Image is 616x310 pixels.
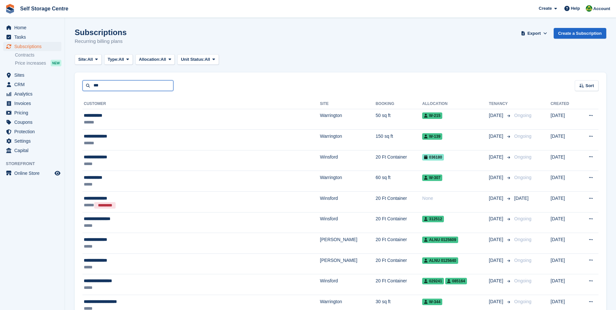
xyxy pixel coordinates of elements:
[551,109,578,130] td: [DATE]
[320,171,375,192] td: Warrington
[551,130,578,150] td: [DATE]
[14,80,53,89] span: CRM
[14,169,53,178] span: Online Store
[376,233,422,254] td: 20 Ft Container
[320,130,375,150] td: Warrington
[14,89,53,98] span: Analytics
[320,192,375,213] td: Winsford
[205,56,210,63] span: All
[3,23,61,32] a: menu
[87,56,93,63] span: All
[376,171,422,192] td: 60 sq ft
[489,133,505,140] span: [DATE]
[139,56,161,63] span: Allocation:
[320,233,375,254] td: [PERSON_NAME]
[422,216,444,222] span: 312512
[489,174,505,181] span: [DATE]
[527,30,541,37] span: Export
[514,258,532,263] span: Ongoing
[177,54,219,65] button: Unit Status: All
[514,154,532,160] span: Ongoing
[514,113,532,118] span: Ongoing
[551,150,578,171] td: [DATE]
[376,99,422,109] th: Booking
[18,3,71,14] a: Self Storage Centre
[14,118,53,127] span: Coupons
[489,257,505,264] span: [DATE]
[593,6,610,12] span: Account
[376,109,422,130] td: 50 sq ft
[376,274,422,295] td: 20 Ft Container
[161,56,166,63] span: All
[489,112,505,119] span: [DATE]
[586,5,592,12] img: Diane Williams
[571,5,580,12] span: Help
[514,216,532,221] span: Ongoing
[422,195,489,202] div: None
[422,237,458,243] span: ALNU 0125609
[78,56,87,63] span: Site:
[489,298,505,305] span: [DATE]
[14,146,53,155] span: Capital
[489,99,512,109] th: Tenancy
[376,192,422,213] td: 20 Ft Container
[108,56,119,63] span: Type:
[551,274,578,295] td: [DATE]
[514,134,532,139] span: Ongoing
[320,150,375,171] td: Winsford
[14,99,53,108] span: Invoices
[320,99,375,109] th: Site
[422,133,442,140] span: W-139
[489,195,505,202] span: [DATE]
[14,108,53,117] span: Pricing
[551,99,578,109] th: Created
[551,233,578,254] td: [DATE]
[3,42,61,51] a: menu
[320,109,375,130] td: Warrington
[3,80,61,89] a: menu
[14,23,53,32] span: Home
[82,99,320,109] th: Customer
[3,71,61,80] a: menu
[75,28,127,37] h1: Subscriptions
[181,56,205,63] span: Unit Status:
[554,28,606,39] a: Create a Subscription
[422,278,444,284] span: 029241
[514,299,532,304] span: Ongoing
[422,174,442,181] span: W-307
[14,136,53,146] span: Settings
[119,56,124,63] span: All
[376,130,422,150] td: 150 sq ft
[320,212,375,233] td: Winsford
[75,54,102,65] button: Site: All
[3,99,61,108] a: menu
[14,71,53,80] span: Sites
[320,274,375,295] td: Winsford
[514,237,532,242] span: Ongoing
[489,278,505,284] span: [DATE]
[104,54,133,65] button: Type: All
[54,169,61,177] a: Preview store
[551,253,578,274] td: [DATE]
[320,253,375,274] td: [PERSON_NAME]
[422,257,458,264] span: ALNU 0125640
[3,127,61,136] a: menu
[15,60,46,66] span: Price increases
[5,4,15,14] img: stora-icon-8386f47178a22dfd0bd8f6a31ec36ba5ce8667c1dd55bd0f319d3a0aa187defe.svg
[539,5,552,12] span: Create
[51,60,61,66] div: NEW
[422,99,489,109] th: Allocation
[14,42,53,51] span: Subscriptions
[6,161,65,167] span: Storefront
[585,83,594,89] span: Sort
[551,171,578,192] td: [DATE]
[520,28,548,39] button: Export
[14,32,53,42] span: Tasks
[376,150,422,171] td: 20 Ft Container
[514,175,532,180] span: Ongoing
[3,169,61,178] a: menu
[3,108,61,117] a: menu
[489,154,505,161] span: [DATE]
[15,52,61,58] a: Contracts
[3,32,61,42] a: menu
